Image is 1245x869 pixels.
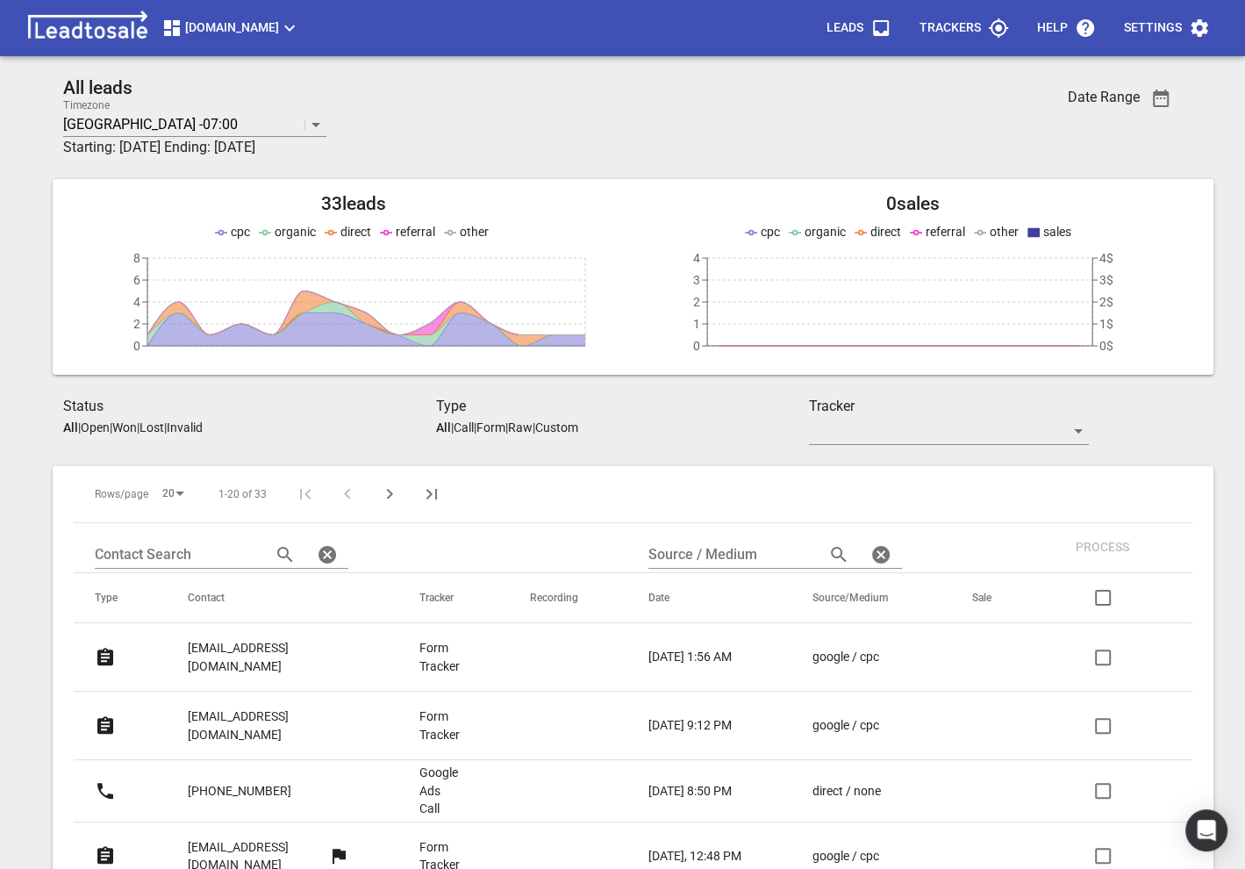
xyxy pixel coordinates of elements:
[275,225,316,239] span: organic
[188,639,349,675] p: [EMAIL_ADDRESS][DOMAIN_NAME]
[21,11,154,46] img: logo
[451,420,454,434] span: |
[1043,225,1071,239] span: sales
[990,225,1019,239] span: other
[648,782,742,801] a: [DATE] 8:50 PM
[63,100,110,111] label: Timezone
[809,396,1089,417] h3: Tracker
[74,573,167,623] th: Type
[926,225,965,239] span: referral
[161,18,300,39] span: [DOMAIN_NAME]
[812,648,879,666] p: google / cpc
[95,715,116,736] svg: Form
[761,225,780,239] span: cpc
[533,420,535,434] span: |
[396,225,435,239] span: referral
[188,770,291,813] a: [PHONE_NUMBER]
[1099,273,1113,287] tspan: 3$
[112,420,137,434] p: Won
[328,845,349,866] svg: More than one lead from this user
[454,420,474,434] p: Call
[1099,317,1113,331] tspan: 1$
[218,487,267,502] span: 1-20 of 33
[110,420,112,434] span: |
[648,716,742,735] a: [DATE] 9:12 PM
[133,295,140,309] tspan: 4
[693,317,700,331] tspan: 1
[812,648,902,666] a: google / cpc
[167,573,398,623] th: Contact
[188,695,349,756] a: [EMAIL_ADDRESS][DOMAIN_NAME]
[648,782,732,801] p: [DATE] 8:50 PM
[648,648,742,666] a: [DATE] 1:56 AM
[140,420,164,434] p: Lost
[648,716,732,735] p: [DATE] 9:12 PM
[812,847,902,865] a: google / cpc
[154,11,307,46] button: [DOMAIN_NAME]
[63,420,78,434] aside: All
[63,77,995,99] h2: All leads
[63,114,238,134] p: [GEOGRAPHIC_DATA] -07:00
[81,420,110,434] p: Open
[340,225,371,239] span: direct
[188,782,291,801] p: [PHONE_NUMBER]
[155,482,190,506] div: 20
[164,420,167,434] span: |
[95,780,116,801] svg: Call
[63,396,436,417] h3: Status
[133,251,140,265] tspan: 8
[133,317,140,331] tspan: 2
[231,225,250,239] span: cpc
[791,573,951,623] th: Source/Medium
[95,845,116,866] svg: Form
[133,273,140,287] tspan: 6
[476,420,505,434] p: Form
[633,193,1193,215] h2: 0 sales
[1037,19,1068,37] p: Help
[474,420,476,434] span: |
[1068,89,1140,105] h3: Date Range
[1140,77,1182,119] button: Date Range
[436,396,809,417] h3: Type
[1185,809,1227,851] div: Open Intercom Messenger
[812,716,902,735] a: google / cpc
[693,273,700,287] tspan: 3
[74,193,633,215] h2: 33 leads
[627,573,791,623] th: Date
[812,716,879,735] p: google / cpc
[693,251,700,265] tspan: 4
[812,782,881,801] p: direct / none
[509,573,627,623] th: Recording
[805,225,846,239] span: organic
[919,19,981,37] p: Trackers
[63,137,995,158] h3: Starting: [DATE] Ending: [DATE]
[648,648,732,666] p: [DATE] 1:56 AM
[535,420,578,434] p: Custom
[398,573,509,623] th: Tracker
[648,847,742,865] a: [DATE], 12:48 PM
[951,573,1041,623] th: Sale
[508,420,533,434] p: Raw
[95,487,148,502] span: Rows/page
[419,764,460,818] a: Google Ads Call
[460,225,489,239] span: other
[1099,251,1113,265] tspan: 4$
[436,420,451,434] aside: All
[419,639,460,675] a: Form Tracker
[1099,339,1113,353] tspan: 0$
[95,647,116,668] svg: Form
[78,420,81,434] span: |
[505,420,508,434] span: |
[1124,19,1182,37] p: Settings
[826,19,863,37] p: Leads
[188,627,349,687] a: [EMAIL_ADDRESS][DOMAIN_NAME]
[812,847,879,865] p: google / cpc
[133,339,140,353] tspan: 0
[419,707,460,743] a: Form Tracker
[167,420,203,434] p: Invalid
[368,473,411,515] button: Next Page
